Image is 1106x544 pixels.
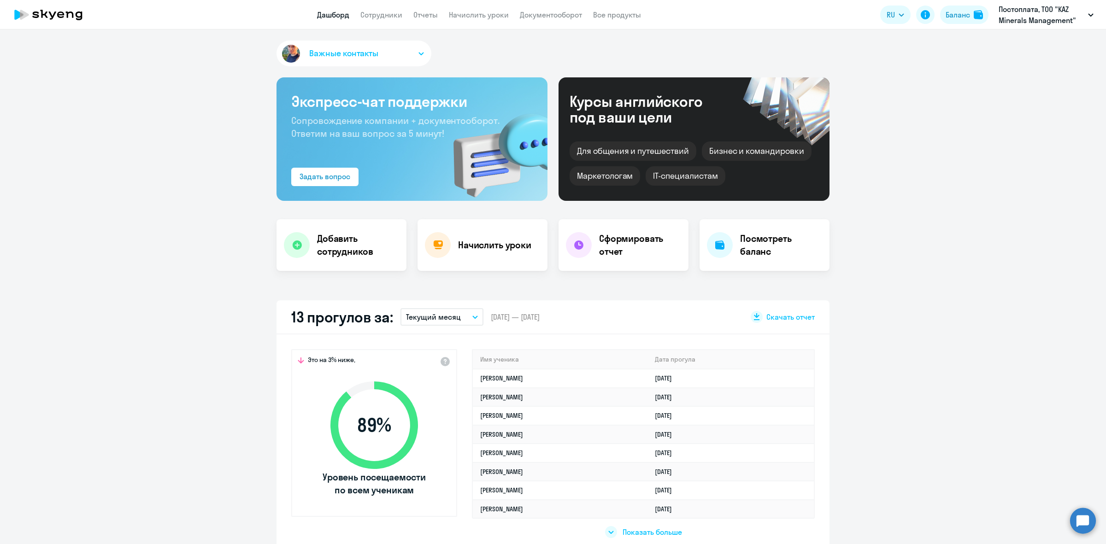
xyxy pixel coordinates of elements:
[276,41,431,66] button: Важные контакты
[880,6,911,24] button: RU
[655,486,679,494] a: [DATE]
[291,308,393,326] h2: 13 прогулов за:
[406,311,461,322] p: Текущий месяц
[599,232,681,258] h4: Сформировать отчет
[280,43,302,64] img: avatar
[491,312,540,322] span: [DATE] — [DATE]
[291,115,500,139] span: Сопровождение компании + документооборот. Ответим на ваш вопрос за 5 минут!
[480,449,523,457] a: [PERSON_NAME]
[655,505,679,513] a: [DATE]
[317,232,399,258] h4: Добавить сотрудников
[623,527,682,537] span: Показать больше
[999,4,1084,26] p: Постоплата, ТОО "KAZ Minerals Management"
[291,92,533,111] h3: Экспресс-чат поддержки
[740,232,822,258] h4: Посмотреть баланс
[570,166,640,186] div: Маркетологам
[317,10,349,19] a: Дашборд
[646,166,725,186] div: IT-специалистам
[291,168,359,186] button: Задать вопрос
[655,430,679,439] a: [DATE]
[974,10,983,19] img: balance
[321,414,427,436] span: 89 %
[994,4,1098,26] button: Постоплата, ТОО "KAZ Minerals Management"
[570,141,696,161] div: Для общения и путешествий
[413,10,438,19] a: Отчеты
[360,10,402,19] a: Сотрудники
[480,486,523,494] a: [PERSON_NAME]
[480,430,523,439] a: [PERSON_NAME]
[480,468,523,476] a: [PERSON_NAME]
[440,97,547,201] img: bg-img
[593,10,641,19] a: Все продукты
[887,9,895,20] span: RU
[458,239,531,252] h4: Начислить уроки
[480,393,523,401] a: [PERSON_NAME]
[655,393,679,401] a: [DATE]
[655,449,679,457] a: [DATE]
[647,350,814,369] th: Дата прогула
[570,94,727,125] div: Курсы английского под ваши цели
[520,10,582,19] a: Документооборот
[480,505,523,513] a: [PERSON_NAME]
[449,10,509,19] a: Начислить уроки
[309,47,378,59] span: Важные контакты
[655,411,679,420] a: [DATE]
[655,374,679,382] a: [DATE]
[946,9,970,20] div: Баланс
[766,312,815,322] span: Скачать отчет
[400,308,483,326] button: Текущий месяц
[480,411,523,420] a: [PERSON_NAME]
[940,6,988,24] button: Балансbalance
[308,356,355,367] span: Это на 3% ниже,
[473,350,647,369] th: Имя ученика
[321,471,427,497] span: Уровень посещаемости по всем ученикам
[655,468,679,476] a: [DATE]
[300,171,350,182] div: Задать вопрос
[480,374,523,382] a: [PERSON_NAME]
[702,141,812,161] div: Бизнес и командировки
